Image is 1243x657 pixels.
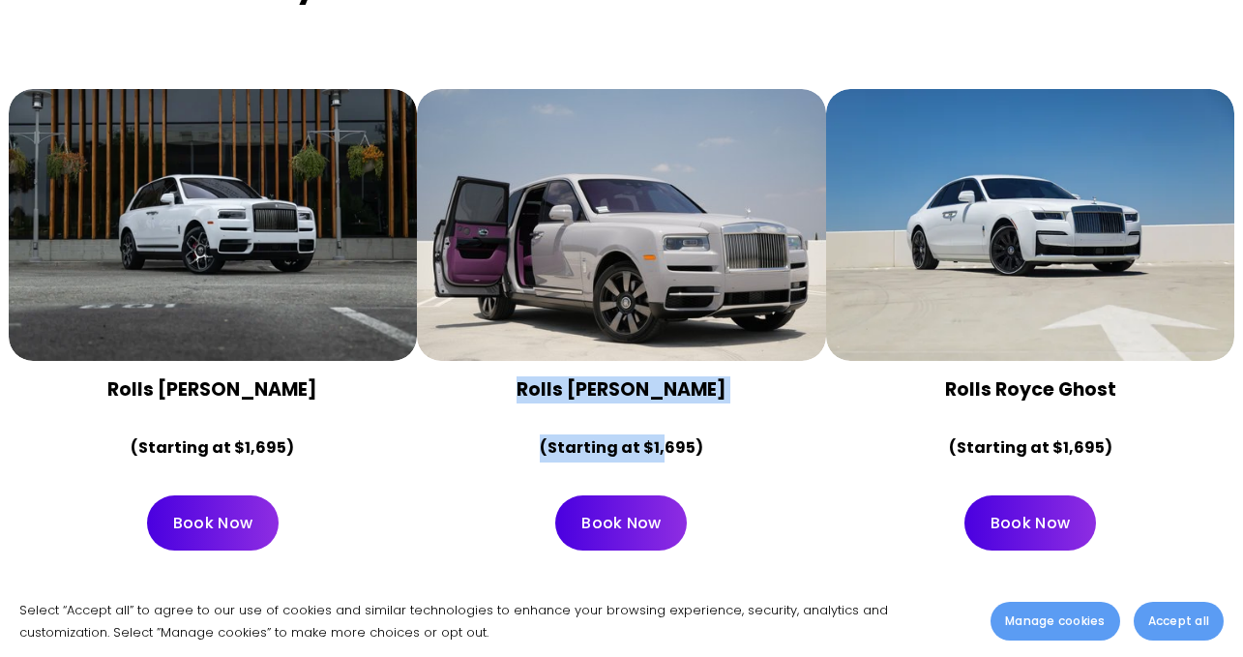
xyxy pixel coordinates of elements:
button: Accept all [1134,602,1224,641]
strong: Rolls [PERSON_NAME] [517,376,726,403]
button: Manage cookies [991,602,1119,641]
strong: (Starting at $1,695) [131,436,294,459]
a: Book Now [147,495,279,551]
span: Accept all [1148,612,1209,630]
strong: Rolls Royce Ghost [945,376,1116,403]
strong: (Starting at $1,695) [540,436,703,459]
a: Book Now [555,495,687,551]
span: Manage cookies [1005,612,1105,630]
strong: (Starting at $1,695) [949,436,1112,459]
p: Select “Accept all” to agree to our use of cookies and similar technologies to enhance your brows... [19,599,971,644]
a: Book Now [964,495,1096,551]
strong: Rolls [PERSON_NAME] [107,376,317,403]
